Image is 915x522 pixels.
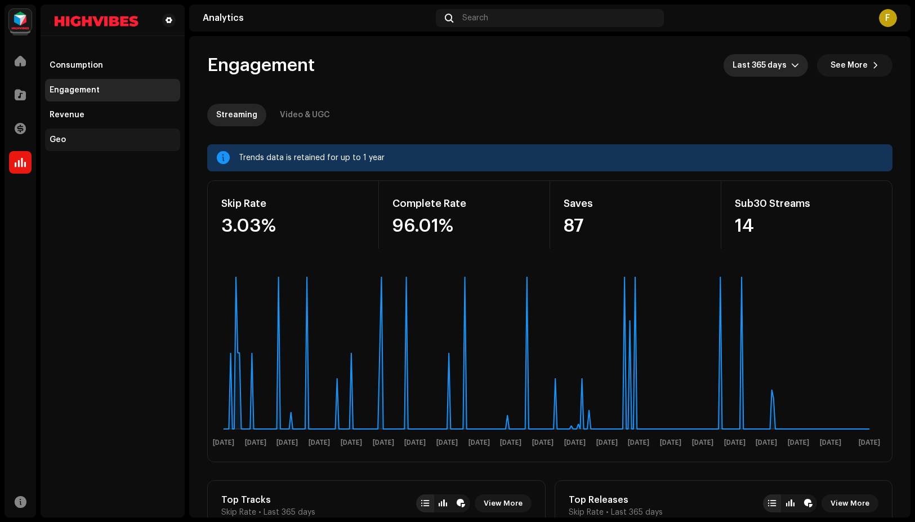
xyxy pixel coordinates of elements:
div: Complete Rate [392,194,536,213]
text: [DATE] [596,439,618,446]
div: 3.03% [221,217,365,235]
span: Search [462,14,488,23]
text: [DATE] [692,439,713,446]
div: 96.01% [392,217,536,235]
img: d4093022-bcd4-44a3-a5aa-2cc358ba159b [50,14,144,27]
text: [DATE] [820,439,841,446]
span: • [606,508,609,517]
re-m-nav-item: Geo [45,129,180,151]
div: 14 [735,217,878,235]
text: [DATE] [788,439,809,446]
span: Skip Rate [569,508,604,517]
text: [DATE] [532,439,554,446]
div: Revenue [50,110,84,120]
div: Engagement [50,86,100,95]
div: Consumption [50,61,103,70]
img: feab3aad-9b62-475c-8caf-26f15a9573ee [9,9,32,32]
span: Engagement [207,54,315,77]
div: 87 [564,217,708,235]
div: Trends data is retained for up to 1 year [239,151,883,165]
text: [DATE] [373,439,394,446]
div: dropdown trigger [791,54,799,77]
span: Skip Rate [221,508,256,517]
text: [DATE] [309,439,330,446]
div: Saves [564,194,708,213]
span: Last 365 days [733,54,791,77]
span: See More [831,54,868,77]
div: Streaming [216,104,257,126]
span: Last 365 days [264,508,315,517]
div: Top Releases [569,494,663,506]
text: [DATE] [660,439,681,446]
div: Top Tracks [221,494,315,506]
text: [DATE] [436,439,458,446]
text: [DATE] [628,439,649,446]
text: [DATE] [468,439,490,446]
text: [DATE] [213,439,234,446]
span: View More [831,492,869,515]
div: Geo [50,135,66,144]
div: Analytics [203,14,431,23]
text: [DATE] [341,439,362,446]
re-m-nav-item: Revenue [45,104,180,126]
text: [DATE] [245,439,266,446]
re-m-nav-item: Engagement [45,79,180,101]
text: [DATE] [756,439,777,446]
button: See More [817,54,892,77]
span: View More [484,492,523,515]
text: [DATE] [564,439,586,446]
span: Last 365 days [611,508,663,517]
div: Skip Rate [221,194,365,213]
div: F [879,9,897,27]
text: [DATE] [276,439,298,446]
text: [DATE] [859,439,880,446]
div: Sub30 Streams [735,194,878,213]
text: [DATE] [724,439,746,446]
text: [DATE] [500,439,521,446]
button: View More [475,494,532,512]
text: [DATE] [404,439,426,446]
button: View More [822,494,878,512]
div: Video & UGC [280,104,330,126]
span: • [258,508,261,517]
re-m-nav-item: Consumption [45,54,180,77]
